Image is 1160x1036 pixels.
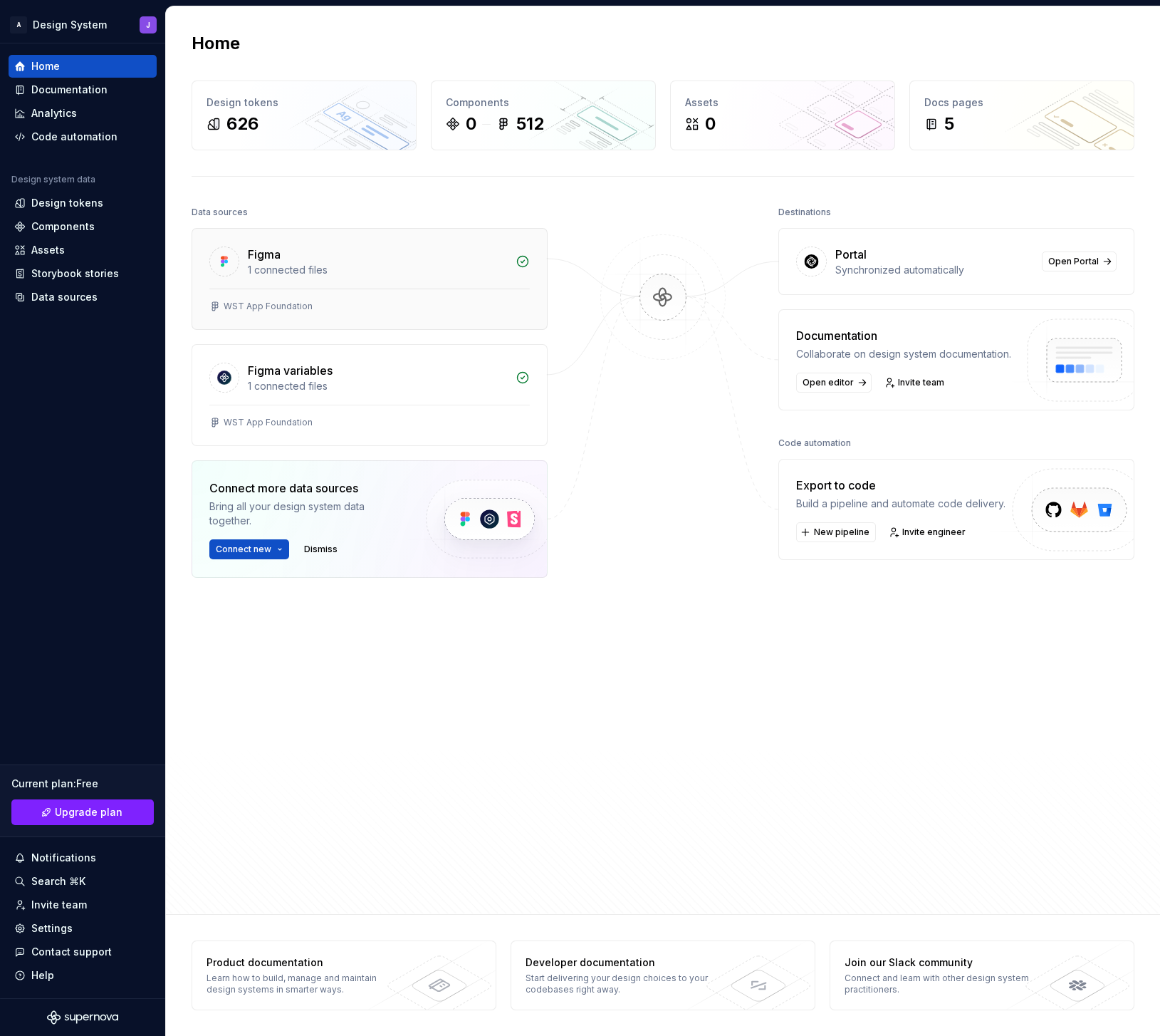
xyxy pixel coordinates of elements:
[224,417,313,428] div: WST App Foundation
[3,9,162,40] button: ADesign SystemJ
[796,477,1005,494] div: Export to code
[31,945,112,959] div: Contact support
[207,955,406,970] div: Product documentation
[516,113,544,135] div: 512
[1048,256,1099,267] span: Open Portal
[192,202,248,222] div: Data sources
[9,286,157,309] a: Data sources
[31,106,77,120] div: Analytics
[192,941,496,1010] a: Product documentationLearn how to build, manage and maintain design systems in smarter ways.
[209,539,289,559] button: Connect new
[705,113,716,135] div: 0
[31,266,119,281] div: Storybook stories
[835,263,1033,277] div: Synchronized automatically
[9,262,157,285] a: Storybook stories
[192,32,240,55] h2: Home
[9,215,157,238] a: Components
[526,973,725,995] div: Start delivering your design choices to your codebases right away.
[226,113,258,135] div: 626
[248,379,507,393] div: 1 connected files
[10,16,27,33] div: A
[31,290,98,304] div: Data sources
[778,202,831,222] div: Destinations
[31,874,85,889] div: Search ⌘K
[11,174,95,185] div: Design system data
[31,243,65,257] div: Assets
[9,55,157,78] a: Home
[207,95,402,110] div: Design tokens
[31,968,54,983] div: Help
[209,480,402,497] div: Connect more data sources
[796,347,1011,361] div: Collaborate on design system documentation.
[9,192,157,214] a: Design tokens
[803,377,854,388] span: Open editor
[526,955,725,970] div: Developer documentation
[192,228,548,330] a: Figma1 connected filesWST App Foundation
[431,81,656,150] a: Components0512
[248,263,507,277] div: 1 connected files
[944,113,954,135] div: 5
[216,544,271,555] span: Connect new
[146,19,150,31] div: J
[31,851,96,865] div: Notifications
[1042,252,1117,271] a: Open Portal
[796,373,872,393] a: Open editor
[9,846,157,869] button: Notifications
[192,81,417,150] a: Design tokens626
[511,941,815,1010] a: Developer documentationStart delivering your design choices to your codebases right away.
[9,125,157,148] a: Code automation
[884,522,972,542] a: Invite engineer
[207,973,406,995] div: Learn how to build, manage and maintain design systems in smarter ways.
[31,219,95,234] div: Components
[909,81,1134,150] a: Docs pages5
[685,95,880,110] div: Assets
[31,83,108,97] div: Documentation
[466,113,476,135] div: 0
[47,1010,118,1025] svg: Supernova Logo
[446,95,641,110] div: Components
[248,246,281,263] div: Figma
[830,941,1134,1010] a: Join our Slack communityConnect and learn with other design system practitioners.
[192,344,548,446] a: Figma variables1 connected filesWST App Foundation
[778,433,851,453] div: Code automation
[9,102,157,125] a: Analytics
[248,362,333,379] div: Figma variables
[9,964,157,987] button: Help
[796,327,1011,344] div: Documentation
[304,544,338,555] span: Dismiss
[845,955,1044,970] div: Join our Slack community
[31,898,87,912] div: Invite team
[9,870,157,893] button: Search ⌘K
[224,301,313,312] div: WST App Foundation
[670,81,895,150] a: Assets0
[55,805,122,819] span: Upgrade plan
[33,18,107,32] div: Design System
[209,499,402,528] div: Bring all your design system data together.
[9,917,157,940] a: Settings
[845,973,1044,995] div: Connect and learn with other design system practitioners.
[9,893,157,916] a: Invite team
[814,527,869,538] span: New pipeline
[31,59,60,73] div: Home
[898,377,944,388] span: Invite team
[11,777,154,791] div: Current plan : Free
[902,527,966,538] span: Invite engineer
[298,539,344,559] button: Dismiss
[11,799,154,825] a: Upgrade plan
[9,941,157,963] button: Contact support
[796,497,1005,511] div: Build a pipeline and automate code delivery.
[835,246,867,263] div: Portal
[880,373,951,393] a: Invite team
[31,130,117,144] div: Code automation
[9,78,157,101] a: Documentation
[796,522,876,542] button: New pipeline
[31,196,103,210] div: Design tokens
[9,239,157,261] a: Assets
[31,921,73,936] div: Settings
[924,95,1119,110] div: Docs pages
